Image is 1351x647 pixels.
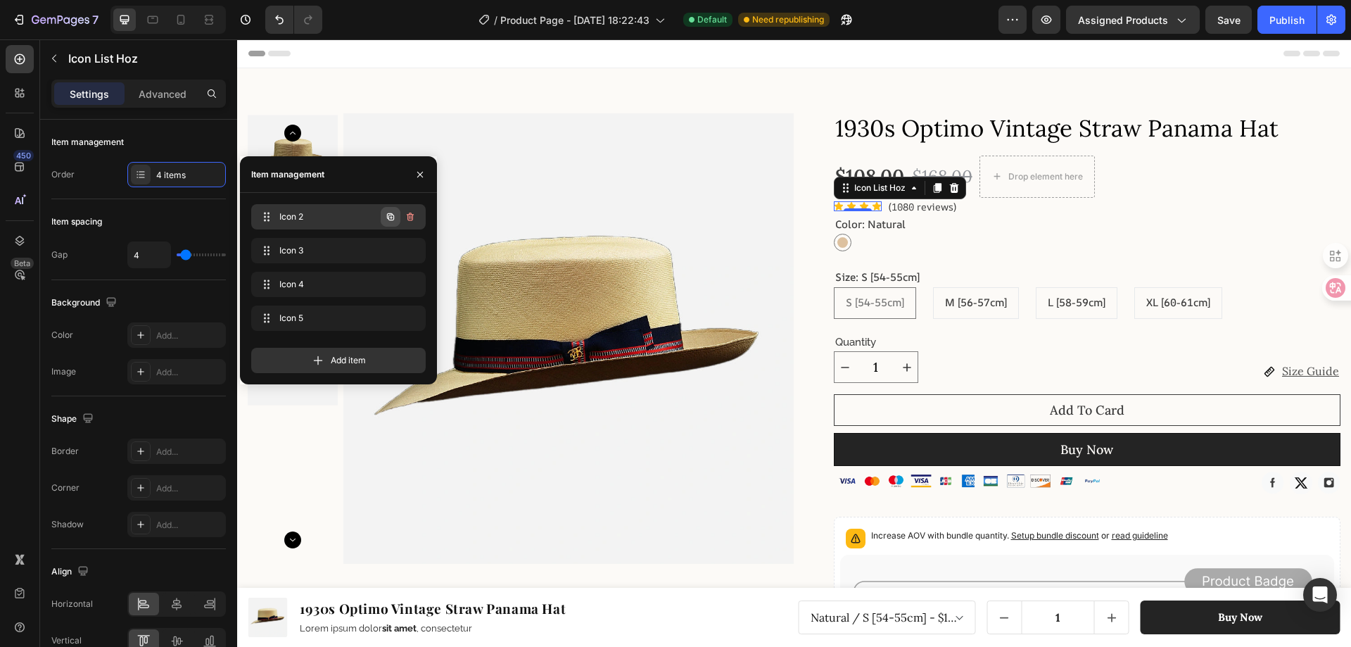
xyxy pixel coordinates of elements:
[156,169,222,182] div: 4 items
[279,244,392,257] span: Icon 3
[70,87,109,101] p: Settings
[674,123,737,151] div: $168.00
[1217,14,1241,26] span: Save
[51,634,82,647] div: Vertical
[51,563,91,582] div: Align
[1303,578,1337,612] div: Open Intercom Messenger
[858,562,892,594] button: increment
[750,562,784,594] button: decrement
[1045,325,1102,339] a: Size Guide
[652,160,719,175] p: (1080 reviews)
[156,366,222,379] div: Add...
[771,132,846,143] div: Drop element here
[156,519,222,532] div: Add...
[279,278,392,291] span: Icon 4
[1269,13,1305,27] div: Publish
[265,6,322,34] div: Undo/Redo
[634,489,931,503] p: Increase AOV with bundle quantity.
[752,13,824,26] span: Need republishing
[51,168,75,181] div: Order
[494,13,497,27] span: /
[1053,432,1075,455] a: Image Title
[92,11,99,28] p: 7
[650,158,721,176] div: Rich Text Editor. Editing area: main
[68,50,220,67] p: Icon List Hoz
[609,256,667,270] span: S [54-55cm]
[51,410,96,429] div: Shape
[619,313,659,343] input: quantity
[597,124,668,149] div: $108.00
[279,211,359,223] span: Icon 2
[597,394,1103,426] button: Buy Now
[128,242,170,268] input: Auto
[156,329,222,342] div: Add...
[279,312,392,325] span: Icon 5
[47,492,64,509] button: Carousel Next Arrow
[597,432,880,452] img: gempages_560307868822144090-e59e9abe-9e8f-4a65-b1dc-79f9a9e858ef.png
[597,229,684,248] legend: Size: S [54-55cm]
[813,361,887,380] div: Add To card
[13,150,34,161] div: 450
[51,329,73,341] div: Color
[331,354,366,367] span: Add item
[1025,432,1047,455] img: Alt Image
[1078,13,1168,27] span: Assigned Products
[823,401,876,420] div: Buy Now
[875,491,931,501] span: read guideline
[597,294,839,313] div: Quantity
[1081,432,1103,455] img: Alt Image
[597,355,1104,387] button: Add To card
[1066,6,1200,34] button: Assigned Products
[11,258,34,269] div: Beta
[51,136,124,149] div: Item management
[500,13,649,27] span: Product Page - [DATE] 18:22:43
[597,74,1104,105] h1: 1930s Optimo Vintage Straw Panama Hat
[614,142,671,155] div: Icon List Hoz
[697,13,727,26] span: Default
[156,482,222,495] div: Add...
[51,365,76,378] div: Image
[237,39,1351,647] iframe: Design area
[1081,432,1103,455] a: Image Title
[909,256,973,270] span: XL [60-61cm]
[47,85,64,102] button: Carousel Back Arrow
[139,87,186,101] p: Advanced
[51,294,120,313] div: Background
[1053,432,1075,455] img: Alt Image
[981,571,1025,585] div: Buy Now
[1205,6,1252,34] button: Save
[6,6,105,34] button: 7
[51,598,93,610] div: Horizontal
[51,249,68,261] div: Gap
[862,491,931,501] span: or
[774,491,862,501] span: Setup bundle discount
[156,446,222,458] div: Add...
[51,445,79,458] div: Border
[251,168,324,181] div: Item management
[659,313,680,343] button: increment
[708,256,770,270] span: M [56-57cm]
[51,518,84,531] div: Shadow
[597,313,619,343] button: decrement
[784,562,858,594] input: quantity
[811,256,868,270] span: L [58-59cm]
[51,215,102,228] div: Item spacing
[903,561,1103,595] button: &nbsp; Buy &nbsp;Now
[597,176,670,195] legend: Color: Natural
[1257,6,1317,34] button: Publish
[51,482,80,494] div: Corner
